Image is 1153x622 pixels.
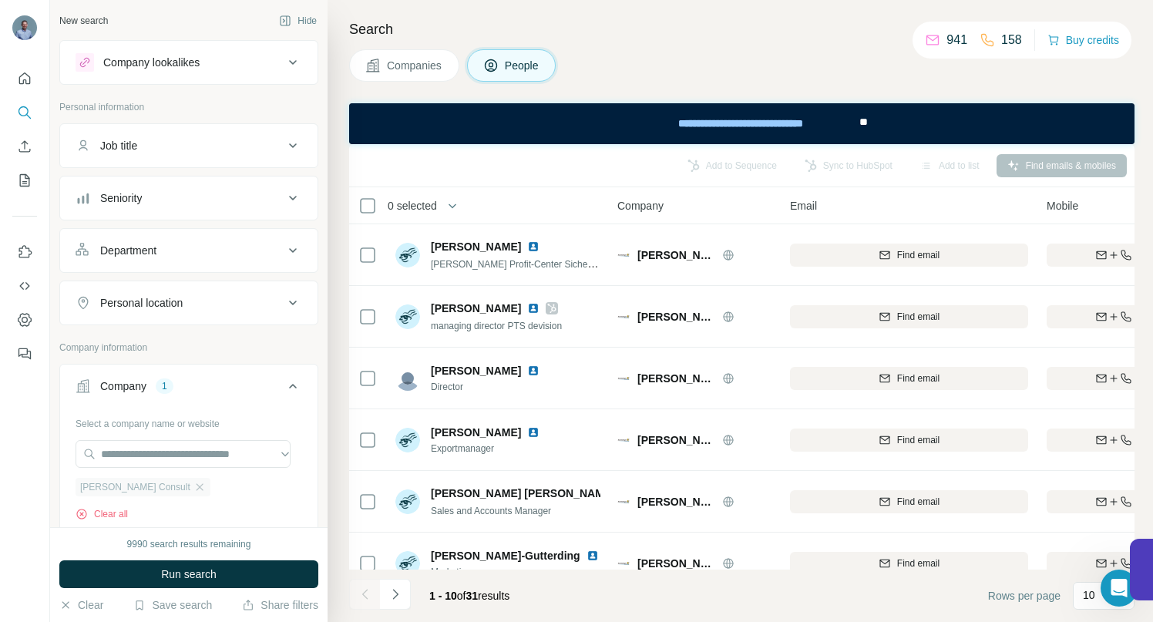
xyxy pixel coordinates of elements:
[790,490,1028,513] button: Find email
[790,367,1028,390] button: Find email
[76,411,302,431] div: Select a company name or website
[637,247,714,263] span: [PERSON_NAME]
[268,9,328,32] button: Hide
[60,368,318,411] button: Company1
[637,556,714,571] span: [PERSON_NAME]
[431,257,640,270] span: [PERSON_NAME] Profit-Center Sicherheitstechnik
[617,496,630,508] img: Logo of Ing Sumetzberger
[617,249,630,261] img: Logo of Ing Sumetzberger
[897,433,940,447] span: Find email
[59,560,318,588] button: Run search
[790,552,1028,575] button: Find email
[12,15,37,40] img: Avatar
[637,432,714,448] span: [PERSON_NAME]
[431,239,521,254] span: [PERSON_NAME]
[946,31,967,49] p: 941
[1083,587,1095,603] p: 10
[617,557,630,570] img: Logo of Ing Sumetzberger
[59,597,103,613] button: Clear
[349,18,1135,40] h4: Search
[431,321,562,331] span: managing director PTS devision
[12,272,37,300] button: Use Surfe API
[897,495,940,509] span: Find email
[431,301,521,316] span: [PERSON_NAME]
[897,310,940,324] span: Find email
[76,507,128,521] button: Clear all
[380,579,411,610] button: Navigate to next page
[790,305,1028,328] button: Find email
[1101,570,1138,607] iframe: Intercom live chat
[505,58,540,73] span: People
[100,138,137,153] div: Job title
[790,429,1028,452] button: Find email
[395,304,420,329] img: Avatar
[431,506,551,516] span: Sales and Accounts Manager
[12,238,37,266] button: Use Surfe on LinkedIn
[1047,198,1078,213] span: Mobile
[100,295,183,311] div: Personal location
[1047,29,1119,51] button: Buy credits
[80,480,190,494] span: [PERSON_NAME] Consult
[431,425,521,440] span: [PERSON_NAME]
[133,597,212,613] button: Save search
[60,44,318,81] button: Company lookalikes
[59,341,318,355] p: Company information
[431,363,521,378] span: [PERSON_NAME]
[387,58,443,73] span: Companies
[12,340,37,368] button: Feedback
[388,198,437,213] span: 0 selected
[395,243,420,267] img: Avatar
[156,379,173,393] div: 1
[395,551,420,576] img: Avatar
[988,588,1061,604] span: Rows per page
[12,306,37,334] button: Dashboard
[100,378,146,394] div: Company
[637,371,714,386] span: [PERSON_NAME]
[527,426,540,439] img: LinkedIn logo
[395,489,420,514] img: Avatar
[60,232,318,269] button: Department
[12,166,37,194] button: My lists
[637,494,714,509] span: [PERSON_NAME]
[59,14,108,28] div: New search
[431,380,546,394] span: Director
[127,537,251,551] div: 9990 search results remaining
[897,556,940,570] span: Find email
[617,198,664,213] span: Company
[395,428,420,452] img: Avatar
[429,590,457,602] span: 1 - 10
[1001,31,1022,49] p: 158
[457,590,466,602] span: of
[161,567,217,582] span: Run search
[12,65,37,92] button: Quick start
[431,442,546,456] span: Exportmanager
[59,100,318,114] p: Personal information
[617,372,630,385] img: Logo of Ing Sumetzberger
[617,311,630,323] img: Logo of Ing Sumetzberger
[242,597,318,613] button: Share filters
[897,248,940,262] span: Find email
[349,103,1135,144] iframe: Banner
[897,372,940,385] span: Find email
[466,590,479,602] span: 31
[637,309,714,324] span: [PERSON_NAME]
[527,240,540,253] img: LinkedIn logo
[60,284,318,321] button: Personal location
[12,99,37,126] button: Search
[12,133,37,160] button: Enrich CSV
[587,550,599,562] img: LinkedIn logo
[431,486,615,501] span: [PERSON_NAME] [PERSON_NAME]
[100,243,156,258] div: Department
[431,548,580,563] span: [PERSON_NAME]-Gutterding
[100,190,142,206] div: Seniority
[790,244,1028,267] button: Find email
[60,127,318,164] button: Job title
[790,198,817,213] span: Email
[527,302,540,314] img: LinkedIn logo
[60,180,318,217] button: Seniority
[431,565,600,579] span: Marketingmanager
[429,590,509,602] span: results
[103,55,200,70] div: Company lookalikes
[527,365,540,377] img: LinkedIn logo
